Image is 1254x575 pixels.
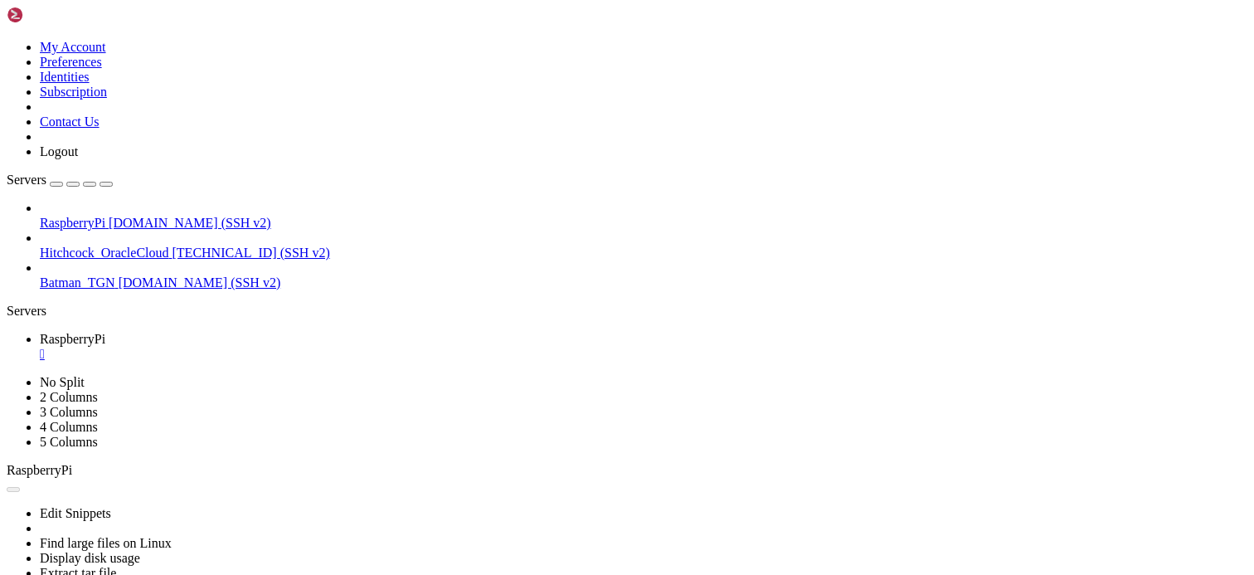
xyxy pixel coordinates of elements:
[7,304,1247,319] div: Servers
[40,275,115,290] span: Batman_TGN
[40,40,106,54] a: My Account
[40,332,105,346] span: RaspberryPi
[40,246,1247,261] a: Hitchcock_OracleCloud [TECHNICAL_ID] (SSH v2)
[40,55,102,69] a: Preferences
[7,173,46,187] span: Servers
[7,7,102,23] img: Shellngn
[40,261,1247,290] li: Batman_TGN [DOMAIN_NAME] (SSH v2)
[40,144,78,158] a: Logout
[40,506,111,520] a: Edit Snippets
[40,332,1247,362] a: RaspberryPi
[40,435,98,449] a: 5 Columns
[40,420,98,434] a: 4 Columns
[40,246,169,260] span: Hitchcock_OracleCloud
[40,275,1247,290] a: Batman_TGN [DOMAIN_NAME] (SSH v2)
[40,216,1247,231] a: RaspberryPi [DOMAIN_NAME] (SSH v2)
[40,201,1247,231] li: RaspberryPi [DOMAIN_NAME] (SSH v2)
[7,7,1038,22] x-row: Connecting [DOMAIN_NAME]...
[119,275,281,290] span: [DOMAIN_NAME] (SSH v2)
[7,463,72,477] span: RaspberryPi
[40,70,90,84] a: Identities
[109,216,271,230] span: [DOMAIN_NAME] (SSH v2)
[40,231,1247,261] li: Hitchcock_OracleCloud [TECHNICAL_ID] (SSH v2)
[40,115,100,129] a: Contact Us
[40,536,172,550] a: Find large files on Linux
[7,173,113,187] a: Servers
[40,390,98,404] a: 2 Columns
[173,246,330,260] span: [TECHNICAL_ID] (SSH v2)
[40,347,1247,362] a: 
[7,22,15,38] div: (0, 1)
[40,405,98,419] a: 3 Columns
[40,551,140,565] a: Display disk usage
[40,375,85,389] a: No Split
[40,85,107,99] a: Subscription
[40,216,105,230] span: RaspberryPi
